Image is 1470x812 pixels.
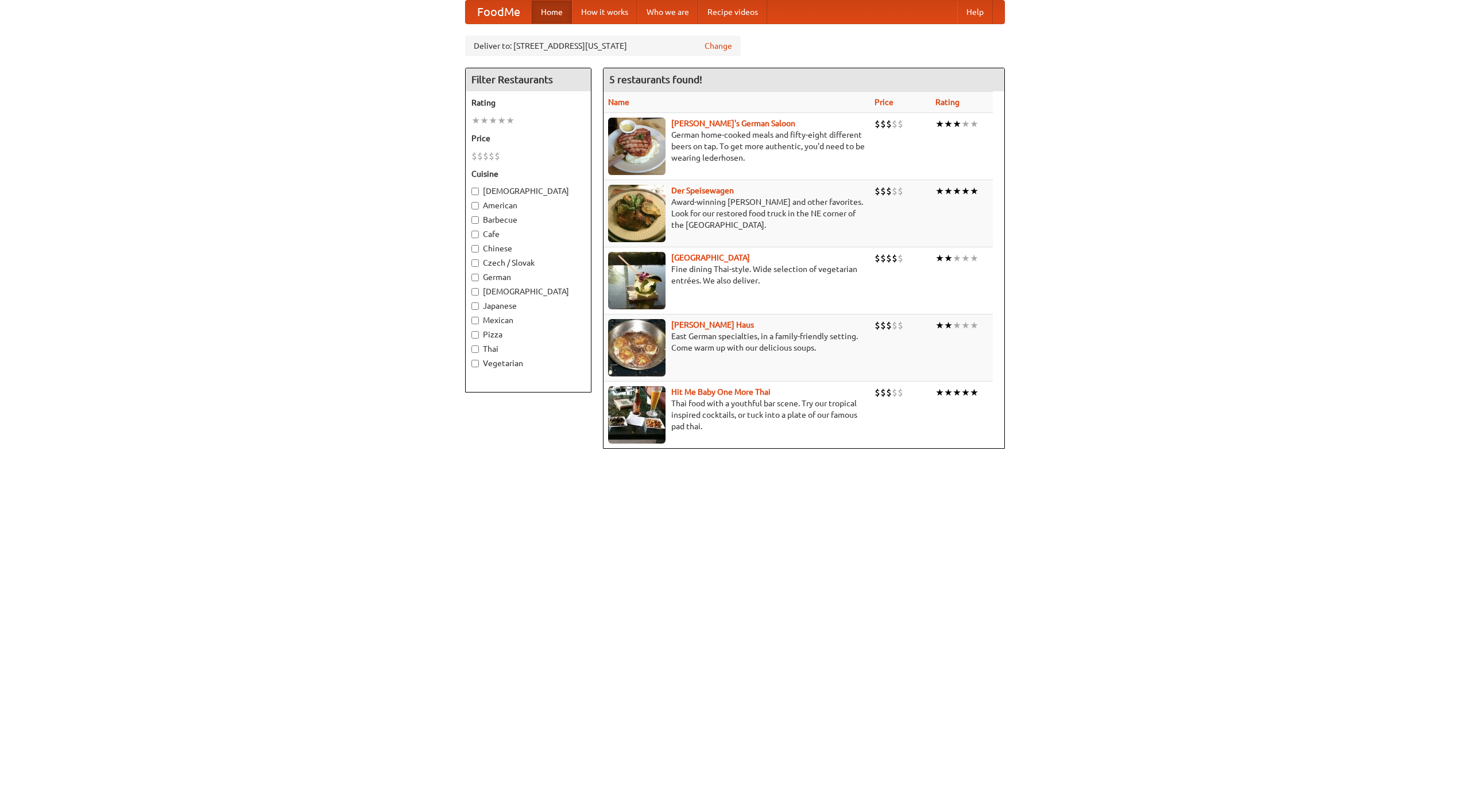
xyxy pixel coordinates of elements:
li: $ [892,252,898,265]
a: Hit Me Baby One More Thai [671,387,771,397]
a: Help [957,1,993,24]
a: Change [705,40,732,52]
input: Japanese [471,302,479,310]
label: American [471,200,585,211]
li: ★ [961,319,970,332]
li: ★ [970,319,978,332]
p: Award-winning [PERSON_NAME] and other favorites. Look for our restored food truck in the NE corne... [608,196,865,231]
label: [DEMOGRAPHIC_DATA] [471,185,585,197]
img: babythai.jpg [608,386,666,444]
label: Vegetarian [471,358,585,369]
li: $ [892,118,898,130]
li: ★ [506,114,514,127]
li: ★ [953,118,961,130]
p: Fine dining Thai-style. Wide selection of vegetarian entrées. We also deliver. [608,263,865,286]
li: $ [886,252,892,265]
a: Price [875,98,893,107]
li: $ [875,386,880,399]
p: German home-cooked meals and fifty-eight different beers on tap. To get more authentic, you'd nee... [608,129,865,164]
li: ★ [480,114,489,127]
input: Pizza [471,331,479,339]
img: esthers.jpg [608,118,666,175]
li: ★ [970,118,978,130]
input: Thai [471,345,479,353]
li: ★ [953,185,961,197]
li: ★ [935,386,944,399]
h5: Price [471,133,585,144]
li: $ [898,252,903,265]
label: Pizza [471,329,585,340]
li: ★ [944,319,953,332]
label: Japanese [471,300,585,312]
input: [DEMOGRAPHIC_DATA] [471,288,479,296]
li: $ [494,150,500,162]
label: Cafe [471,228,585,240]
li: $ [892,386,898,399]
li: ★ [471,114,480,127]
li: $ [886,118,892,130]
input: Mexican [471,317,479,324]
label: Thai [471,343,585,355]
input: Chinese [471,245,479,252]
li: $ [875,252,880,265]
li: ★ [944,118,953,130]
a: Rating [935,98,960,107]
a: Name [608,98,629,107]
img: satay.jpg [608,252,666,309]
li: $ [880,319,886,332]
li: $ [880,185,886,197]
li: ★ [935,319,944,332]
li: ★ [944,185,953,197]
label: Barbecue [471,214,585,226]
ng-pluralize: 5 restaurants found! [609,74,702,85]
li: ★ [497,114,506,127]
input: American [471,202,479,209]
a: [PERSON_NAME] Haus [671,320,754,329]
li: ★ [944,386,953,399]
li: ★ [935,185,944,197]
li: ★ [961,252,970,265]
div: Deliver to: [STREET_ADDRESS][US_STATE] [465,36,741,56]
li: ★ [935,118,944,130]
li: ★ [961,386,970,399]
li: ★ [970,252,978,265]
li: ★ [961,185,970,197]
li: $ [898,118,903,130]
li: ★ [961,118,970,130]
li: ★ [953,252,961,265]
li: $ [880,386,886,399]
label: German [471,271,585,283]
a: Der Speisewagen [671,186,734,195]
li: ★ [489,114,497,127]
a: [GEOGRAPHIC_DATA] [671,253,750,262]
li: ★ [953,319,961,332]
input: Czech / Slovak [471,259,479,267]
label: [DEMOGRAPHIC_DATA] [471,286,585,297]
img: speisewagen.jpg [608,185,666,242]
li: $ [898,185,903,197]
a: Recipe videos [698,1,767,24]
li: ★ [970,386,978,399]
a: [PERSON_NAME]'s German Saloon [671,119,795,128]
li: ★ [953,386,961,399]
input: Cafe [471,231,479,238]
li: $ [892,319,898,332]
h5: Rating [471,97,585,108]
label: Chinese [471,243,585,254]
input: Barbecue [471,216,479,224]
input: German [471,274,479,281]
li: $ [898,386,903,399]
li: $ [471,150,477,162]
input: [DEMOGRAPHIC_DATA] [471,188,479,195]
a: FoodMe [466,1,532,24]
li: $ [892,185,898,197]
li: ★ [970,185,978,197]
li: $ [489,150,494,162]
li: $ [875,118,880,130]
a: Home [532,1,572,24]
h5: Cuisine [471,168,585,180]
